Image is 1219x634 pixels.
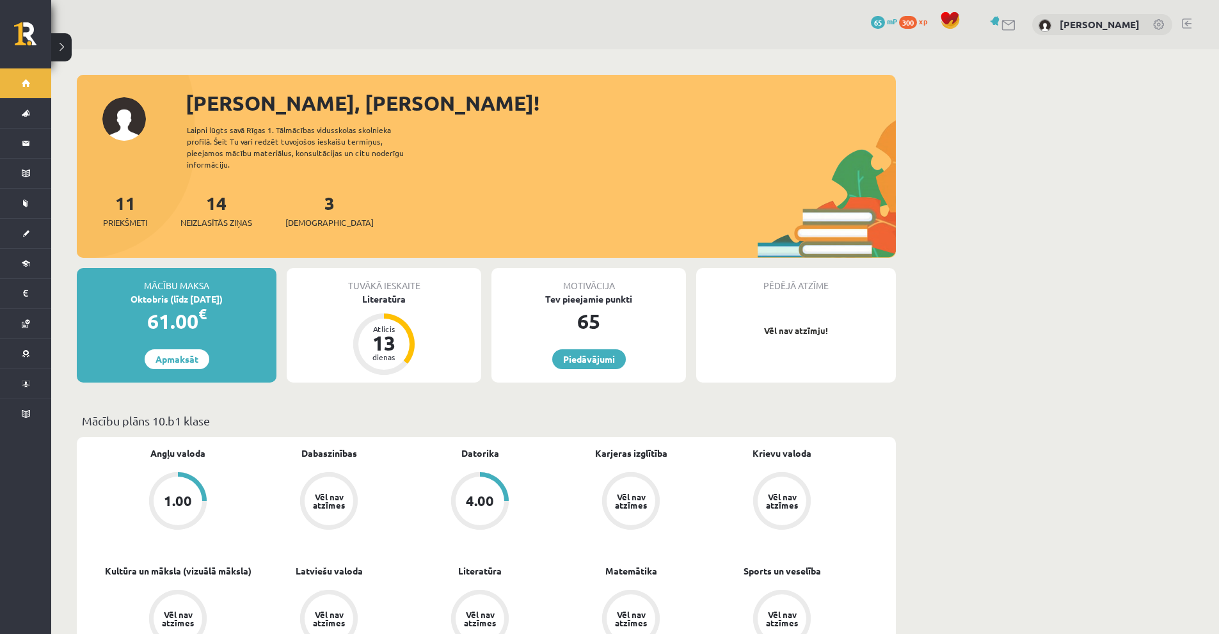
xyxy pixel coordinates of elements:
a: 14Neizlasītās ziņas [180,191,252,229]
span: mP [887,16,897,26]
a: Kultūra un māksla (vizuālā māksla) [105,564,251,578]
span: [DEMOGRAPHIC_DATA] [285,216,374,229]
a: Literatūra Atlicis 13 dienas [287,292,481,377]
a: Literatūra [458,564,502,578]
p: Vēl nav atzīmju! [703,324,889,337]
a: [PERSON_NAME] [1060,18,1140,31]
div: Motivācija [491,268,686,292]
div: Mācību maksa [77,268,276,292]
a: Matemātika [605,564,657,578]
a: Krievu valoda [753,447,811,460]
div: Vēl nav atzīmes [462,610,498,627]
div: Atlicis [365,325,403,333]
a: Sports un veselība [744,564,821,578]
div: 1.00 [164,494,192,508]
a: Latviešu valoda [296,564,363,578]
div: Pēdējā atzīme [696,268,896,292]
a: Apmaksāt [145,349,209,369]
img: Stepans Grigorjevs [1039,19,1051,32]
a: Piedāvājumi [552,349,626,369]
div: [PERSON_NAME], [PERSON_NAME]! [186,88,896,118]
div: 61.00 [77,306,276,337]
div: Vēl nav atzīmes [764,610,800,627]
div: dienas [365,353,403,361]
div: 65 [491,306,686,337]
span: Priekšmeti [103,216,147,229]
a: Vēl nav atzīmes [253,472,404,532]
div: Oktobris (līdz [DATE]) [77,292,276,306]
div: Literatūra [287,292,481,306]
span: € [198,305,207,323]
a: 1.00 [102,472,253,532]
div: Vēl nav atzīmes [613,493,649,509]
a: Rīgas 1. Tālmācības vidusskola [14,22,51,54]
span: 65 [871,16,885,29]
a: Vēl nav atzīmes [706,472,857,532]
span: 300 [899,16,917,29]
div: Laipni lūgts savā Rīgas 1. Tālmācības vidusskolas skolnieka profilā. Šeit Tu vari redzēt tuvojošo... [187,124,426,170]
div: Tuvākā ieskaite [287,268,481,292]
div: Vēl nav atzīmes [764,493,800,509]
div: Vēl nav atzīmes [613,610,649,627]
a: 300 xp [899,16,934,26]
div: Vēl nav atzīmes [311,610,347,627]
a: 11Priekšmeti [103,191,147,229]
a: Datorika [461,447,499,460]
div: Vēl nav atzīmes [160,610,196,627]
div: Vēl nav atzīmes [311,493,347,509]
span: xp [919,16,927,26]
a: 65 mP [871,16,897,26]
p: Mācību plāns 10.b1 klase [82,412,891,429]
a: 3[DEMOGRAPHIC_DATA] [285,191,374,229]
div: 4.00 [466,494,494,508]
a: Karjeras izglītība [595,447,667,460]
a: 4.00 [404,472,555,532]
a: Dabaszinības [301,447,357,460]
span: Neizlasītās ziņas [180,216,252,229]
div: Tev pieejamie punkti [491,292,686,306]
div: 13 [365,333,403,353]
a: Vēl nav atzīmes [555,472,706,532]
a: Angļu valoda [150,447,205,460]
